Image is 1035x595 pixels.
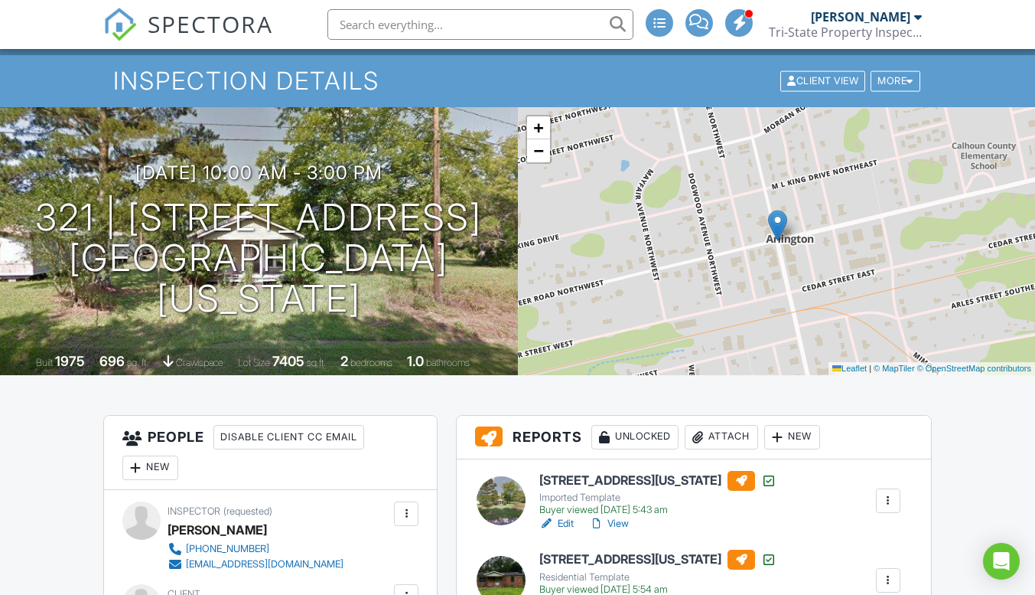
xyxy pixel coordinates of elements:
a: © MapTiler [874,364,915,373]
div: [EMAIL_ADDRESS][DOMAIN_NAME] [186,558,343,570]
span: sq. ft. [127,357,148,368]
span: − [533,141,543,160]
div: 1975 [55,353,85,369]
a: Zoom out [527,139,550,162]
h3: People [104,416,437,490]
h3: [DATE] 10:00 am - 3:00 pm [135,162,382,183]
div: 7405 [272,353,304,369]
div: 2 [340,353,348,369]
div: [PERSON_NAME] [168,518,267,541]
div: New [764,425,820,450]
div: New [122,456,178,480]
a: Leaflet [832,364,867,373]
a: [PHONE_NUMBER] [168,541,343,557]
span: crawlspace [176,357,223,368]
span: sq.ft. [307,357,326,368]
img: The Best Home Inspection Software - Spectora [103,8,137,41]
span: Lot Size [238,357,270,368]
div: 1.0 [407,353,424,369]
h1: Inspection Details [113,67,922,94]
a: Zoom in [527,116,550,139]
a: [STREET_ADDRESS][US_STATE] Imported Template Buyer viewed [DATE] 5:43 am [539,471,776,517]
h6: [STREET_ADDRESS][US_STATE] [539,550,776,570]
span: Inspector [168,505,220,517]
h3: Reports [457,416,930,459]
span: | [869,364,871,373]
div: Tri-State Property Inspections [769,25,922,40]
div: More [871,71,920,92]
a: SPECTORA [103,21,273,53]
img: Marker [768,210,787,241]
input: Search everything... [327,9,633,40]
div: Residential Template [539,571,776,584]
h6: [STREET_ADDRESS][US_STATE] [539,471,776,491]
div: Buyer viewed [DATE] 5:43 am [539,504,776,516]
div: [PERSON_NAME] [811,9,910,25]
span: SPECTORA [148,8,273,40]
div: Open Intercom Messenger [983,543,1020,580]
a: Client View [779,74,869,86]
span: bathrooms [426,357,470,368]
div: Client View [780,71,865,92]
div: Imported Template [539,492,776,504]
a: View [589,516,629,531]
span: + [533,118,543,137]
h1: 321 | [STREET_ADDRESS] [GEOGRAPHIC_DATA][US_STATE] [24,198,493,319]
div: Unlocked [591,425,679,450]
a: [EMAIL_ADDRESS][DOMAIN_NAME] [168,557,343,572]
span: Built [36,357,53,368]
div: 696 [99,353,125,369]
div: Attach [685,425,758,450]
a: Edit [539,516,574,531]
div: Disable Client CC Email [213,425,364,450]
div: [PHONE_NUMBER] [186,543,269,555]
span: (requested) [223,505,272,517]
span: bedrooms [350,357,392,368]
a: © OpenStreetMap contributors [917,364,1031,373]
